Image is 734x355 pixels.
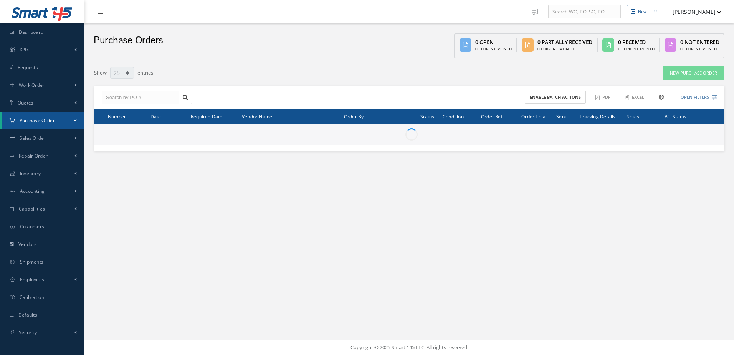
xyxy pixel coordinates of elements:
span: Employees [20,276,45,283]
span: Requests [18,64,38,71]
button: PDF [592,91,615,104]
div: 0 Partially Received [537,38,592,46]
span: Defaults [18,312,37,318]
div: 0 Current Month [537,46,592,52]
div: 0 Current Month [680,46,719,52]
span: Condition [443,113,464,120]
span: Sales Order [20,135,46,141]
button: New [627,5,661,18]
button: Enable batch actions [525,91,586,104]
button: Excel [621,91,649,104]
span: Purchase Order [20,117,55,124]
span: Security [19,329,37,336]
span: KPIs [20,46,29,53]
span: Tracking Details [580,113,615,120]
span: Notes [626,113,639,120]
span: Vendors [18,241,37,247]
span: Calibration [20,294,44,300]
div: New [638,8,647,15]
button: [PERSON_NAME] [665,4,721,19]
a: New Purchase Order [663,66,724,80]
span: Order By [344,113,364,120]
span: Bill Status [665,113,686,120]
span: Sent [556,113,566,120]
div: 0 Open [475,38,512,46]
h2: Purchase Orders [94,35,163,46]
span: Work Order [19,82,45,88]
div: Copyright © 2025 Smart 145 LLC. All rights reserved. [92,344,726,352]
span: Repair Order [19,153,48,159]
span: Dashboard [19,29,44,35]
span: Quotes [18,100,34,106]
span: Vendor Name [242,113,272,120]
span: Inventory [20,170,41,177]
span: Order Ref. [481,113,504,120]
a: Purchase Order [2,112,84,129]
span: Required Date [191,113,223,120]
div: 0 Received [618,38,655,46]
span: Status [420,113,434,120]
span: Customers [20,223,45,230]
label: entries [137,66,153,77]
label: Show [94,66,107,77]
div: 0 Current Month [618,46,655,52]
button: Open Filters [674,91,717,104]
span: Capabilities [19,206,45,212]
span: Date [150,113,161,120]
span: Number [108,113,126,120]
div: 0 Not Entered [680,38,719,46]
div: 0 Current Month [475,46,512,52]
input: Search WO, PO, SO, RO [548,5,621,19]
span: Shipments [20,259,44,265]
input: Search by PO # [102,91,179,105]
span: Accounting [20,188,45,194]
span: Order Total [521,113,547,120]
